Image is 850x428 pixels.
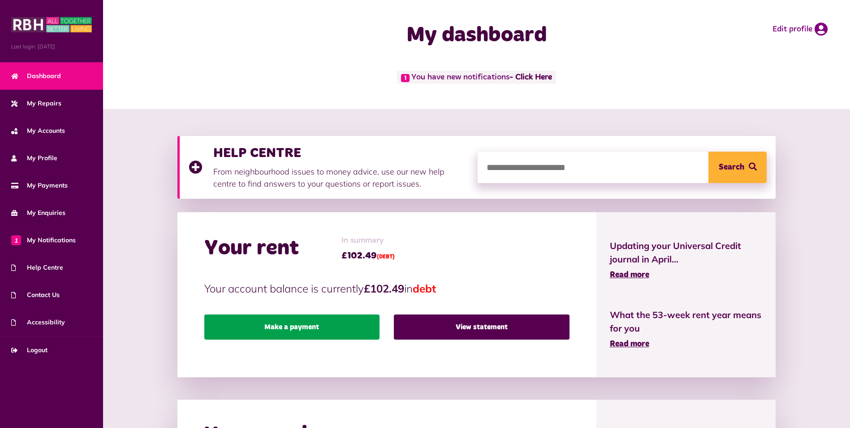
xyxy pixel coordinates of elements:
a: What the 53-week rent year means for you Read more [610,308,763,350]
a: Edit profile [772,22,828,36]
img: MyRBH [11,16,92,34]
span: Contact Us [11,290,60,300]
span: In summary [341,235,395,247]
span: Search [719,152,744,183]
span: (DEBT) [377,254,395,260]
span: My Notifications [11,236,76,245]
span: My Payments [11,181,68,190]
span: Dashboard [11,71,61,81]
span: Last login: [DATE] [11,43,92,51]
strong: £102.49 [364,282,404,295]
p: Your account balance is currently in [204,280,570,297]
span: My Accounts [11,126,65,135]
span: Accessibility [11,318,65,327]
span: 1 [11,235,21,245]
span: My Repairs [11,99,61,108]
span: debt [413,282,436,295]
span: Help Centre [11,263,63,272]
h3: HELP CENTRE [213,145,469,161]
a: - Click Here [509,74,552,82]
button: Search [708,152,767,183]
span: £102.49 [341,249,395,262]
span: My Enquiries [11,208,65,218]
span: My Profile [11,153,57,163]
span: Updating your Universal Credit journal in April... [610,239,763,266]
span: Read more [610,340,649,348]
span: Read more [610,271,649,279]
a: Make a payment [204,314,380,340]
span: What the 53-week rent year means for you [610,308,763,335]
p: From neighbourhood issues to money advice, use our new help centre to find answers to your questi... [213,166,469,190]
span: 1 [401,74,410,82]
a: Updating your Universal Credit journal in April... Read more [610,239,763,281]
h2: Your rent [204,236,299,262]
span: You have new notifications [397,71,556,84]
a: View statement [394,314,569,340]
h1: My dashboard [299,22,655,48]
span: Logout [11,345,47,355]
